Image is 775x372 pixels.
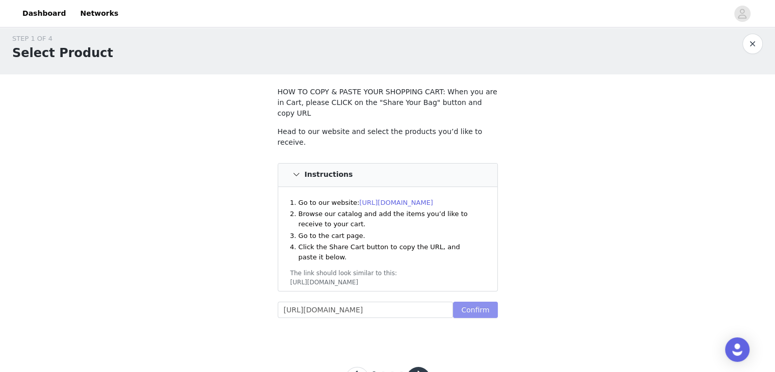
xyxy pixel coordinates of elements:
h1: Select Product [12,44,113,62]
div: avatar [737,6,747,22]
a: Networks [74,2,124,25]
div: The link should look similar to this: [290,269,485,278]
li: Click the Share Cart button to copy the URL, and paste it below. [299,242,480,262]
li: Go to our website: [299,198,480,208]
li: Browse our catalog and add the items you’d like to receive to your cart. [299,209,480,229]
div: [URL][DOMAIN_NAME] [290,278,485,287]
input: Checkout URL [278,302,453,318]
div: STEP 1 OF 4 [12,34,113,44]
a: [URL][DOMAIN_NAME] [359,199,433,206]
p: HOW TO COPY & PASTE YOUR SHOPPING CART: When you are in Cart, please CLICK on the "Share Your Bag... [278,87,498,119]
h4: Instructions [305,171,353,179]
li: Go to the cart page. [299,231,480,241]
a: Dashboard [16,2,72,25]
button: Confirm [453,302,497,318]
p: Head to our website and select the products you’d like to receive. [278,126,498,148]
div: Open Intercom Messenger [725,337,750,362]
